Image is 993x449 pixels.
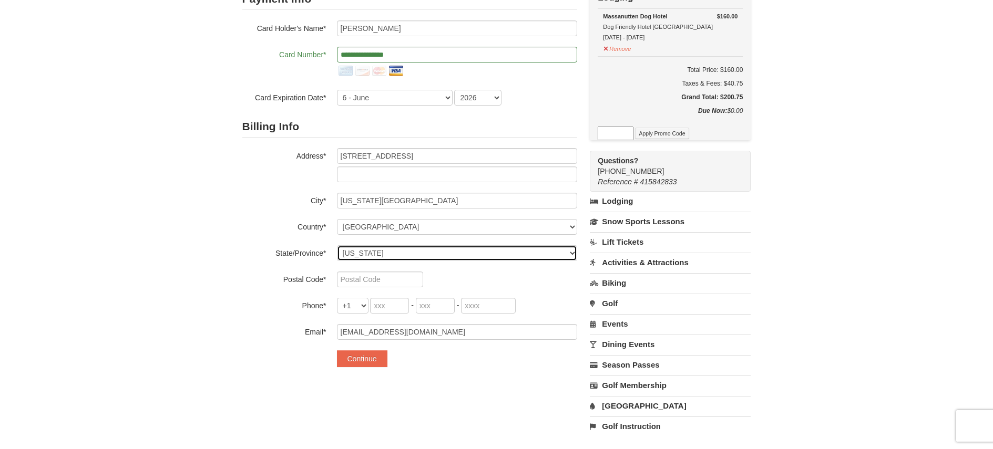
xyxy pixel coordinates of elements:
span: [PHONE_NUMBER] [598,155,732,175]
label: Card Expiration Date* [242,90,326,103]
label: Phone* [242,298,326,311]
img: mastercard.png [371,62,387,79]
span: 415842833 [640,177,677,186]
a: Golf Instruction [590,416,751,436]
a: Snow Sports Lessons [590,212,751,231]
input: City [337,193,577,208]
h6: Total Price: $160.00 [598,65,743,75]
h5: Grand Total: $200.75 [598,92,743,102]
label: Postal Code* [242,272,326,285]
a: Biking [590,273,751,293]
a: [GEOGRAPHIC_DATA] [590,396,751,415]
label: Email* [242,324,326,337]
label: State/Province* [242,245,326,258]
a: Lodging [590,192,751,211]
a: Events [590,314,751,333]
img: discover.png [354,62,371,79]
label: Card Holder's Name* [242,20,326,34]
input: xxx [416,298,455,314]
div: Taxes & Fees: $40.75 [598,78,743,89]
input: Postal Code [337,272,423,287]
button: Continue [337,350,387,367]
strong: $160.00 [717,11,738,22]
input: xxxx [461,298,516,314]
div: Dog Friendly Hotel [GEOGRAPHIC_DATA] [DATE] - [DATE] [603,11,738,43]
label: Country* [242,219,326,232]
a: Lift Tickets [590,232,751,252]
h2: Billing Info [242,116,577,138]
a: Activities & Attractions [590,253,751,272]
input: Email [337,324,577,340]
span: - [457,301,459,309]
input: Billing Info [337,148,577,164]
img: amex.png [337,62,354,79]
a: Dining Events [590,335,751,354]
button: Remove [603,41,631,54]
strong: Due Now: [698,107,727,114]
img: visa.png [387,62,404,79]
label: Card Number* [242,47,326,60]
label: City* [242,193,326,206]
span: Reference # [598,177,638,186]
div: $0.00 [598,106,743,127]
strong: Questions? [598,156,638,165]
strong: Massanutten Dog Hotel [603,13,667,19]
a: Season Passes [590,355,751,374]
a: Golf [590,294,751,313]
input: Card Holder Name [337,20,577,36]
button: Apply Promo Code [635,128,689,139]
span: - [411,301,414,309]
a: Golf Membership [590,375,751,395]
input: xxx [370,298,409,314]
label: Address* [242,148,326,161]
